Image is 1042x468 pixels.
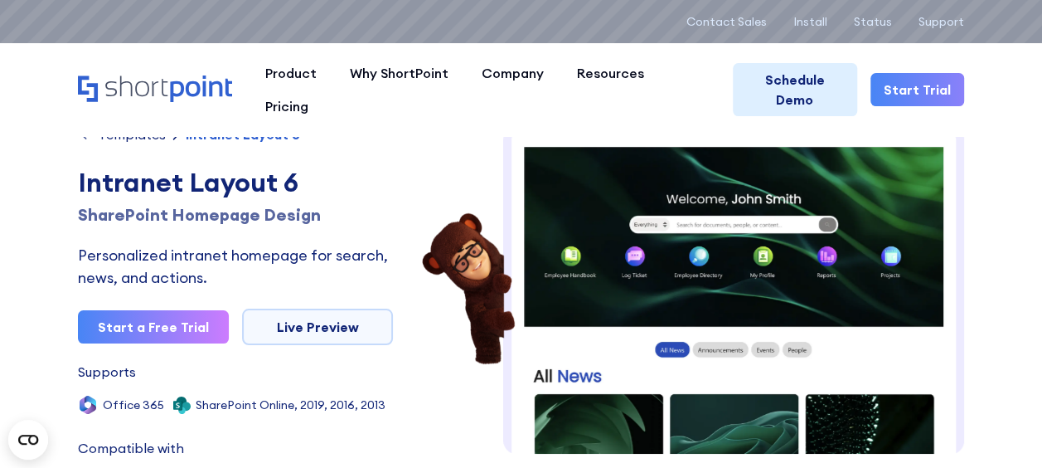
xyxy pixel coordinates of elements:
[959,388,1042,468] iframe: Chat Widget
[186,128,300,141] div: Intranet Layout 6
[686,15,767,28] a: Contact Sales
[265,63,317,83] div: Product
[918,15,964,28] a: Support
[78,202,393,227] h1: SharePoint Homepage Design
[78,365,136,378] div: Supports
[577,63,644,83] div: Resources
[465,56,560,90] a: Company
[78,76,232,104] a: Home
[249,56,333,90] a: Product
[265,96,308,116] div: Pricing
[78,310,229,344] a: Start a Free Trial
[242,309,393,345] a: Live Preview
[78,244,393,289] div: Personalized intranet homepage for search, news, and actions.
[482,63,544,83] div: Company
[870,73,964,106] a: Start Trial
[78,163,393,202] div: Intranet Layout 6
[78,441,184,455] div: Compatible with
[793,15,827,28] a: Install
[854,15,892,28] a: Status
[196,399,385,411] div: SharePoint Online, 2019, 2016, 2013
[249,90,325,123] a: Pricing
[98,128,166,141] div: Templates
[560,56,661,90] a: Resources
[350,63,448,83] div: Why ShortPoint
[103,399,164,411] div: Office 365
[333,56,465,90] a: Why ShortPoint
[8,420,48,460] button: Open CMP widget
[733,63,857,116] a: Schedule Demo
